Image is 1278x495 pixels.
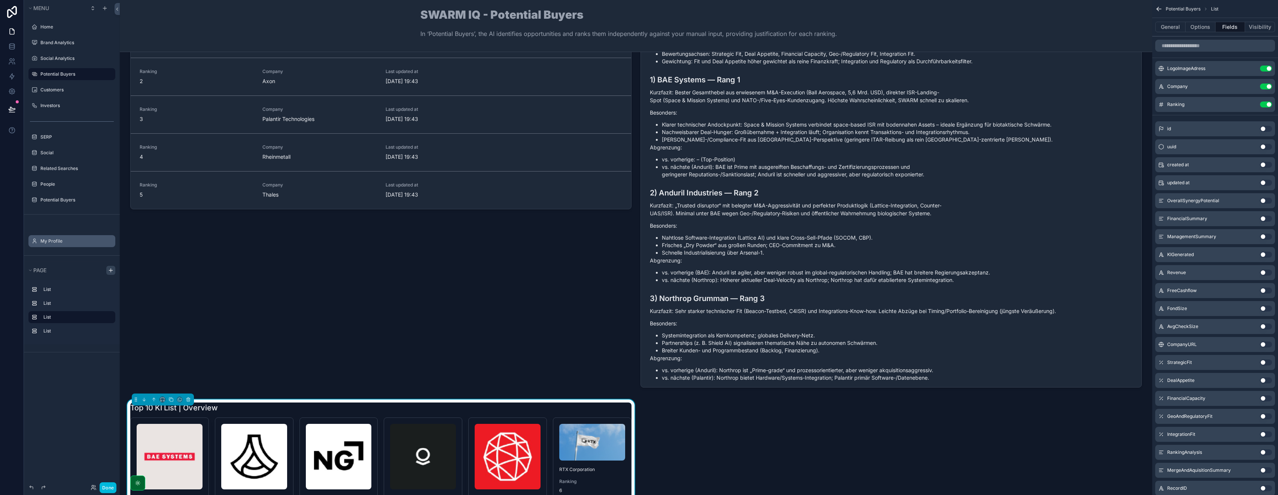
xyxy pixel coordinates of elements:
label: List [43,300,109,306]
span: id [1167,126,1171,132]
button: General [1155,22,1186,32]
button: Fields [1215,22,1245,32]
span: 6 [559,488,625,494]
label: Potential Buyers [40,71,111,77]
span: Ranking [1167,101,1184,107]
label: List [43,286,109,292]
span: uuid [1167,144,1176,150]
button: Page [27,265,103,276]
label: Potential Buyers [40,197,111,203]
span: FondSize [1167,306,1187,312]
span: RTX Corporation [559,467,625,473]
span: MergeAndAquisitionSummary [1167,467,1231,473]
button: Done [100,482,116,493]
span: created at [1167,162,1189,168]
button: Hidden pages [27,236,112,246]
img: rtx.com [559,424,625,461]
label: Related Searches [40,165,111,171]
label: Customers [40,87,111,93]
span: ManagementSummary [1167,234,1216,240]
label: Brand Analytics [40,40,111,46]
span: DealAppetite [1167,377,1195,383]
span: AvgCheckSize [1167,324,1198,330]
span: Page [33,267,46,273]
button: Menu [27,3,85,13]
span: Potential Buyers [1166,6,1201,12]
label: List [43,314,109,320]
span: List [1211,6,1218,12]
span: Revenue [1167,270,1186,276]
span: FinancialCapacity [1167,395,1205,401]
span: IntegrationFit [1167,431,1195,437]
div: scrollable content [24,280,120,344]
span: KIGenerated [1167,252,1194,258]
span: OverallSynergyPotential [1167,198,1219,204]
h1: Top 10 KI List | Overview [130,403,218,413]
span: FinancialSummary [1167,216,1207,222]
span: Menu [33,5,49,11]
label: Social [40,150,111,156]
span: Company [1167,83,1188,89]
h1: SWARM IQ - Potential Buyers [420,9,837,20]
img: northropgrumman.com [306,424,372,490]
button: Visibility [1245,22,1275,32]
label: People [40,181,111,187]
label: Social Analytics [40,55,111,61]
span: Ranking [559,479,625,485]
label: Home [40,24,111,30]
img: palantir.com [390,424,456,490]
span: CompanyURL [1167,341,1197,347]
span: updated at [1167,180,1190,186]
span: StrategicFit [1167,359,1192,365]
label: My Profile [40,238,111,244]
button: Options [1186,22,1215,32]
span: RankingAnalysis [1167,449,1202,455]
label: Investors [40,103,111,109]
img: anduril.com [221,424,287,490]
span: LogoImageAdress [1167,66,1205,72]
p: In ‘Potential Buyers’, the AI identifies opportunities and ranks them independently against your ... [420,29,837,38]
label: List [43,328,109,334]
span: GeoAndRegulatoryFit [1167,413,1212,419]
span: FreeCashflow [1167,288,1197,294]
img: baesystems.com [137,424,203,490]
label: SERP [40,134,111,140]
img: l3harris.com [475,424,541,490]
